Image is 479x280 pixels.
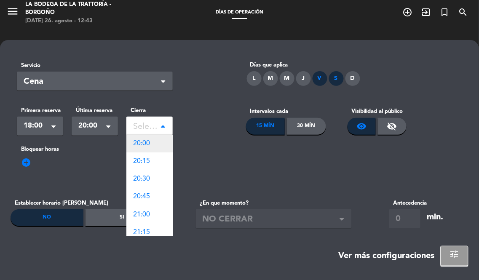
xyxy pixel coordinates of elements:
[263,71,278,86] div: M
[458,7,468,17] i: search
[421,7,431,17] i: exit_to_app
[246,61,463,69] div: Días que aplica
[389,199,427,208] label: Antecedencia
[133,193,150,200] span: 20:45
[313,71,327,86] div: V
[72,106,118,115] label: Última reserva
[441,246,468,266] button: tune
[280,71,294,86] div: M
[133,211,150,218] span: 21:00
[133,140,150,147] span: 20:00
[133,120,159,134] div: Seleccionar
[427,211,444,224] div: min.
[287,118,326,135] div: 30 Mín
[25,0,113,17] div: La Bodega de la Trattoría - Borgoño
[17,106,63,115] label: Primera reserva
[296,71,311,86] div: J
[17,61,173,70] label: Servicio
[329,71,344,86] div: S
[246,107,348,116] label: Intervalos cada
[348,107,462,116] label: Visibilidad al público
[25,17,113,25] div: [DATE] 26. agosto - 12:43
[389,209,420,228] input: 0
[203,213,338,227] span: NO CERRAR
[387,121,397,131] span: visibility_off
[11,199,158,208] label: Establecer horario [PERSON_NAME]
[6,5,19,21] button: menu
[133,229,150,236] span: 21:15
[450,249,460,259] span: tune
[403,7,413,17] i: add_circle_outline
[440,7,450,17] i: turned_in_not
[17,145,462,154] label: Bloquear horas
[24,120,50,132] span: 18:00
[246,118,285,135] div: 15 Mín
[126,106,173,115] label: Cierra
[133,158,150,165] span: 20:15
[78,120,104,132] span: 20:00
[211,10,268,15] span: Días de Operación
[11,209,83,226] div: No
[357,121,367,131] span: visibility
[86,209,158,226] div: Si
[24,75,159,89] span: Cena
[339,249,435,263] div: Ver más configuraciones
[247,71,262,86] div: L
[196,199,352,208] label: ¿En que momento?
[6,5,19,18] i: menu
[345,71,360,86] div: D
[133,176,150,182] span: 20:30
[21,157,31,168] span: add_circle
